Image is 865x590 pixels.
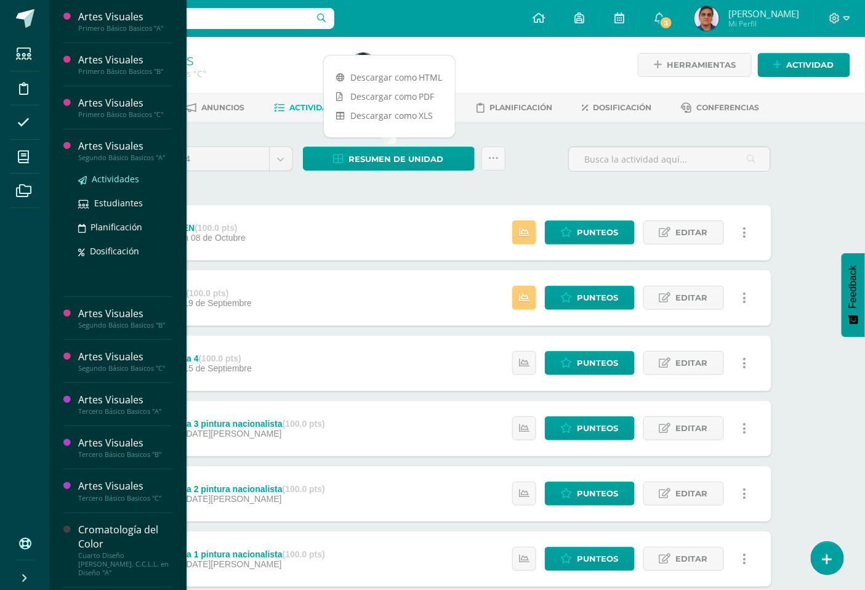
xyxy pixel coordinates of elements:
span: [DATE][PERSON_NAME] [183,559,281,569]
div: Segundo Básico Basicos "B" [78,321,172,329]
a: Artes VisualesTercero Básico Basicos "C" [78,479,172,502]
a: Artes VisualesSegundo Básico Basicos "B" [78,307,172,329]
div: Segundo Básico Basicos "A" [78,153,172,162]
a: Artes VisualesPrimero Básico Basicos "A" [78,10,172,33]
div: díptico [158,288,252,298]
span: Feedback [848,265,859,309]
div: Artes Visuales [78,307,172,321]
span: Dosificación [90,245,139,257]
span: Estudiantes [94,197,143,209]
div: Artes Visuales [78,53,172,67]
span: Actividades [92,173,139,185]
a: Descargar como PDF [324,87,455,106]
div: Práctica 1 pintura nacionalista [158,549,325,559]
a: Punteos [545,286,635,310]
div: Artes Visuales [78,393,172,407]
span: [DATE][PERSON_NAME] [183,494,281,504]
div: Primero Básico Basicos 'C' [96,68,336,79]
span: [PERSON_NAME] [728,7,799,20]
a: Actividad [758,53,850,77]
strong: (100.0 pts) [186,288,228,298]
div: Cromatología del Color [78,523,172,551]
strong: (100.0 pts) [195,223,237,233]
a: Artes VisualesSegundo Básico Basicos "A" [78,139,172,162]
span: Punteos [577,482,619,505]
span: Editar [676,417,708,440]
a: Punteos [545,416,635,440]
a: Dosificación [78,244,172,258]
input: Busca la actividad aquí... [569,147,770,171]
div: Tercero Básico Basicos "B" [78,450,172,459]
span: Planificación [489,103,552,112]
span: 3 [659,16,673,30]
a: Actividades [274,98,344,118]
a: Punteos [545,220,635,244]
div: Primero Básico Basicos "B" [78,67,172,76]
h1: Artes Visuales [96,51,336,68]
span: Conferencias [696,103,759,112]
a: Herramientas [638,53,752,77]
a: Artes VisualesPrimero Básico Basicos "B" [78,53,172,76]
span: Punteos [577,286,619,309]
span: Editar [676,221,708,244]
a: Artes VisualesPrimero Básico Basicos "C" [78,96,172,119]
strong: (100.0 pts) [199,354,241,363]
a: Resumen de unidad [303,147,475,171]
a: Artes VisualesTercero Básico Basicos "A" [78,393,172,416]
input: Busca un usuario... [57,8,334,29]
a: Planificación [78,220,172,234]
a: Artes VisualesTercero Básico Basicos "B" [78,436,172,459]
a: Cromatología del ColorCuarto Diseño [PERSON_NAME]. C.C.L.L. en Diseño "A" [78,523,172,577]
span: Editar [676,482,708,505]
span: 08 de Octubre [191,233,246,243]
a: Descargar como XLS [324,106,455,125]
div: Primero Básico Basicos "A" [78,24,172,33]
img: 273b6853e3968a0849ea5b67cbf1d59c.png [351,53,376,78]
div: Tercero Básico Basicos "C" [78,494,172,503]
a: Punteos [545,482,635,506]
span: 15 de Septiembre [183,363,252,373]
strong: (100.0 pts) [283,549,325,559]
span: Punteos [577,417,619,440]
a: Estudiantes [78,196,172,210]
div: Práctica 4 [158,354,252,363]
span: Actividad [787,54,834,76]
div: Artes Visuales [78,479,172,493]
span: Punteos [577,221,619,244]
strong: (100.0 pts) [283,484,325,494]
a: Actividades [78,172,172,186]
span: Unidad 4 [153,147,260,171]
div: Artes Visuales [78,96,172,110]
div: Tercero Básico Basicos "A" [78,407,172,416]
a: Descargar como HTML [324,68,455,87]
div: Segundo Básico Basicos "C" [78,364,172,373]
a: Planificación [477,98,552,118]
strong: (100.0 pts) [283,419,325,429]
span: Dosificación [593,103,651,112]
a: Dosificación [582,98,651,118]
button: Feedback - Mostrar encuesta [842,253,865,337]
div: Práctica 2 pintura nacionalista [158,484,325,494]
span: Actividades [289,103,344,112]
span: Editar [676,352,708,374]
span: Mi Perfil [728,18,799,29]
span: [DATE][PERSON_NAME] [183,429,281,438]
a: Punteos [545,351,635,375]
div: EXAMEN [158,223,245,233]
a: Conferencias [681,98,759,118]
span: Planificación [91,221,142,233]
img: 273b6853e3968a0849ea5b67cbf1d59c.png [694,6,719,31]
a: Artes VisualesSegundo Básico Basicos "C" [78,350,172,373]
span: Editar [676,286,708,309]
span: Herramientas [667,54,736,76]
div: Práctica 3 pintura nacionalista [158,419,325,429]
div: Cuarto Diseño [PERSON_NAME]. C.C.L.L. en Diseño "A" [78,551,172,577]
div: Artes Visuales [78,436,172,450]
a: Punteos [545,547,635,571]
a: Anuncios [185,98,244,118]
span: 19 de Septiembre [183,298,252,308]
a: Unidad 4 [144,147,292,171]
div: Artes Visuales [78,350,172,364]
div: Primero Básico Basicos "C" [78,110,172,119]
span: Punteos [577,548,619,570]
